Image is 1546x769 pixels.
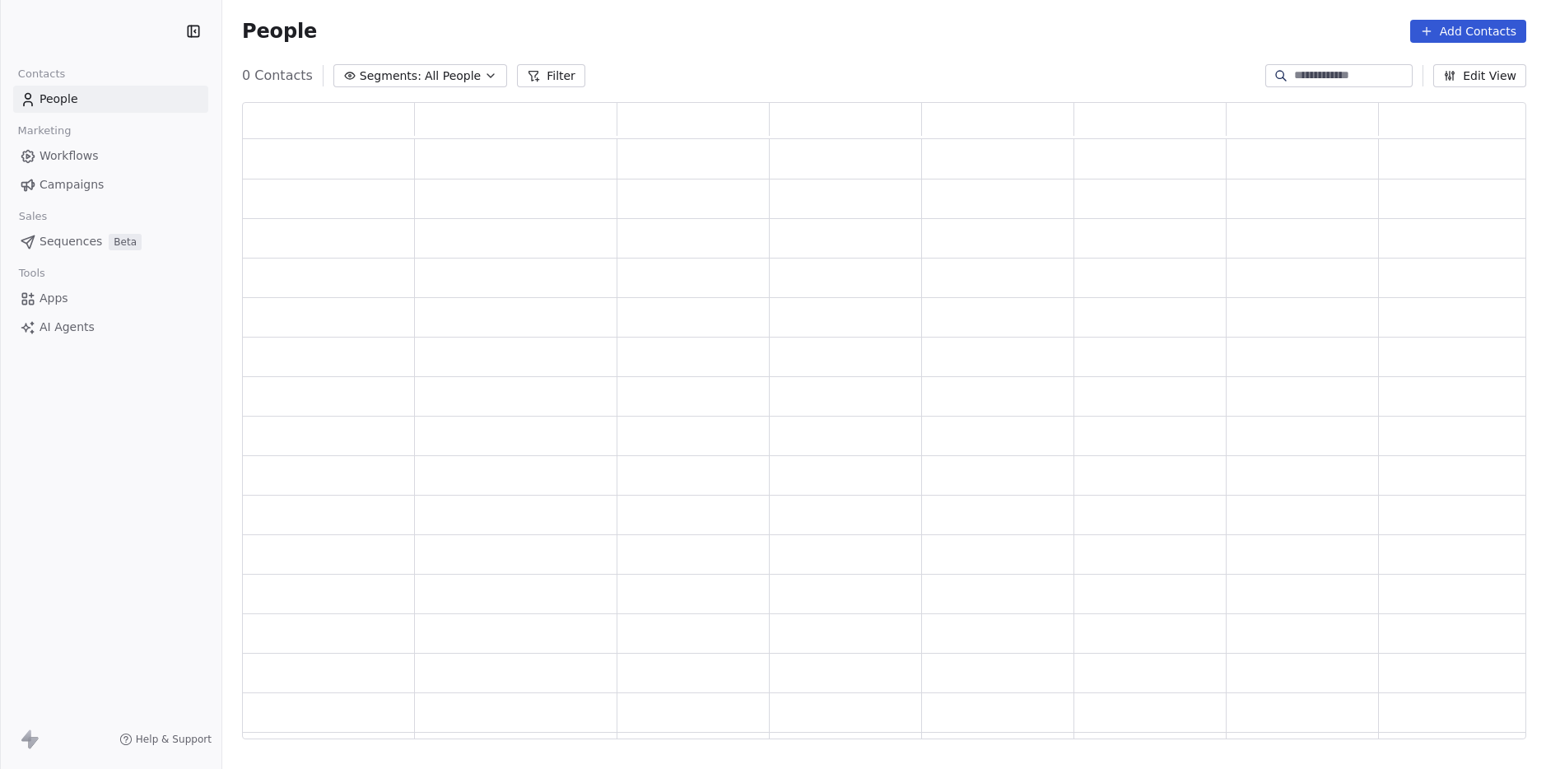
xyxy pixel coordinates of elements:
[1410,20,1526,43] button: Add Contacts
[40,290,68,307] span: Apps
[12,261,52,286] span: Tools
[136,733,212,746] span: Help & Support
[40,319,95,336] span: AI Agents
[40,233,102,250] span: Sequences
[40,91,78,108] span: People
[11,62,72,86] span: Contacts
[425,68,481,85] span: All People
[13,142,208,170] a: Workflows
[243,139,1531,740] div: grid
[517,64,585,87] button: Filter
[242,19,317,44] span: People
[242,66,313,86] span: 0 Contacts
[40,147,99,165] span: Workflows
[1433,64,1526,87] button: Edit View
[13,171,208,198] a: Campaigns
[11,119,78,143] span: Marketing
[12,204,54,229] span: Sales
[13,86,208,113] a: People
[119,733,212,746] a: Help & Support
[360,68,421,85] span: Segments:
[13,285,208,312] a: Apps
[13,314,208,341] a: AI Agents
[13,228,208,255] a: SequencesBeta
[40,176,104,193] span: Campaigns
[109,234,142,250] span: Beta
